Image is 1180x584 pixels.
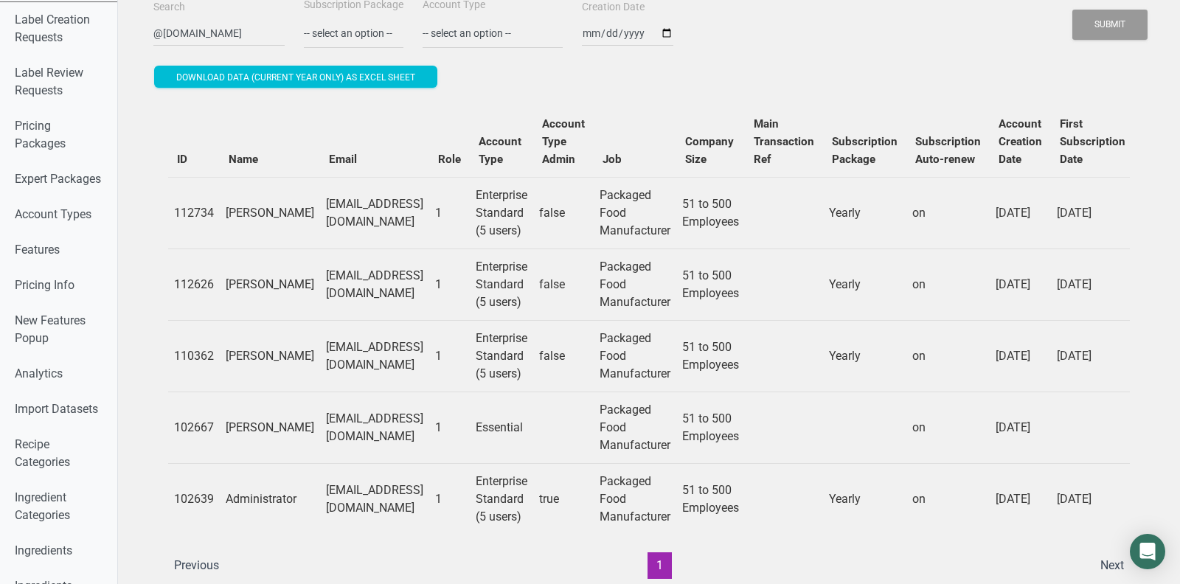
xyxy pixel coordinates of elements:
td: 112734 [168,177,220,248]
td: on [906,463,990,535]
td: 1 [429,248,470,320]
td: Enterprise Standard (5 users) [470,463,533,535]
div: Open Intercom Messenger [1130,534,1165,569]
td: on [906,177,990,248]
td: true [533,463,594,535]
td: [EMAIL_ADDRESS][DOMAIN_NAME] [320,463,429,535]
td: on [906,248,990,320]
td: Packaged Food Manufacturer [594,320,676,392]
td: Packaged Food Manufacturer [594,248,676,320]
td: on [906,392,990,463]
td: [DATE] [1051,320,1134,392]
td: [DATE] [990,463,1051,535]
td: [DATE] [1051,463,1134,535]
td: [EMAIL_ADDRESS][DOMAIN_NAME] [320,248,429,320]
td: 51 to 500 Employees [676,177,745,248]
td: Essential [470,392,533,463]
td: 1 [429,177,470,248]
td: 102667 [168,392,220,463]
td: [DATE] [990,392,1051,463]
td: Packaged Food Manufacturer [594,392,676,463]
td: Packaged Food Manufacturer [594,177,676,248]
div: Page navigation example [168,552,1130,579]
td: 51 to 500 Employees [676,392,745,463]
b: Account Type Admin [542,117,585,166]
td: 1 [429,320,470,392]
b: Job [603,153,622,166]
b: ID [177,153,187,166]
td: 51 to 500 Employees [676,248,745,320]
td: [EMAIL_ADDRESS][DOMAIN_NAME] [320,392,429,463]
b: Account Creation Date [999,117,1042,166]
td: on [906,320,990,392]
td: Administrator [220,463,320,535]
td: 1 [429,392,470,463]
td: Enterprise Standard (5 users) [470,177,533,248]
td: Enterprise Standard (5 users) [470,248,533,320]
td: [DATE] [990,320,1051,392]
td: Enterprise Standard (5 users) [470,320,533,392]
td: 51 to 500 Employees [676,463,745,535]
td: [EMAIL_ADDRESS][DOMAIN_NAME] [320,177,429,248]
button: Submit [1072,10,1148,40]
b: Name [229,153,258,166]
td: [DATE] [990,248,1051,320]
b: Main Transaction Ref [754,117,814,166]
td: [PERSON_NAME] [220,248,320,320]
button: Download data (current year only) as excel sheet [154,66,437,88]
td: [PERSON_NAME] [220,392,320,463]
td: [DATE] [1051,177,1134,248]
b: Subscription Auto-renew [915,135,981,166]
td: [EMAIL_ADDRESS][DOMAIN_NAME] [320,320,429,392]
td: Packaged Food Manufacturer [594,463,676,535]
td: false [533,248,594,320]
b: Account Type [479,135,521,166]
b: Role [438,153,461,166]
td: [PERSON_NAME] [220,177,320,248]
td: false [533,320,594,392]
td: 51 to 500 Employees [676,320,745,392]
td: [DATE] [990,177,1051,248]
td: false [533,177,594,248]
td: 102639 [168,463,220,535]
td: 110362 [168,320,220,392]
td: 112626 [168,248,220,320]
td: Yearly [823,320,906,392]
td: [DATE] [1051,248,1134,320]
b: Company Size [685,135,734,166]
button: 1 [648,552,672,579]
b: First Subscription Date [1060,117,1125,166]
b: Email [329,153,357,166]
td: Yearly [823,248,906,320]
td: Yearly [823,463,906,535]
span: Download data (current year only) as excel sheet [176,72,415,83]
b: Subscription Package [832,135,898,166]
td: 1 [429,463,470,535]
td: [PERSON_NAME] [220,320,320,392]
td: Yearly [823,177,906,248]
